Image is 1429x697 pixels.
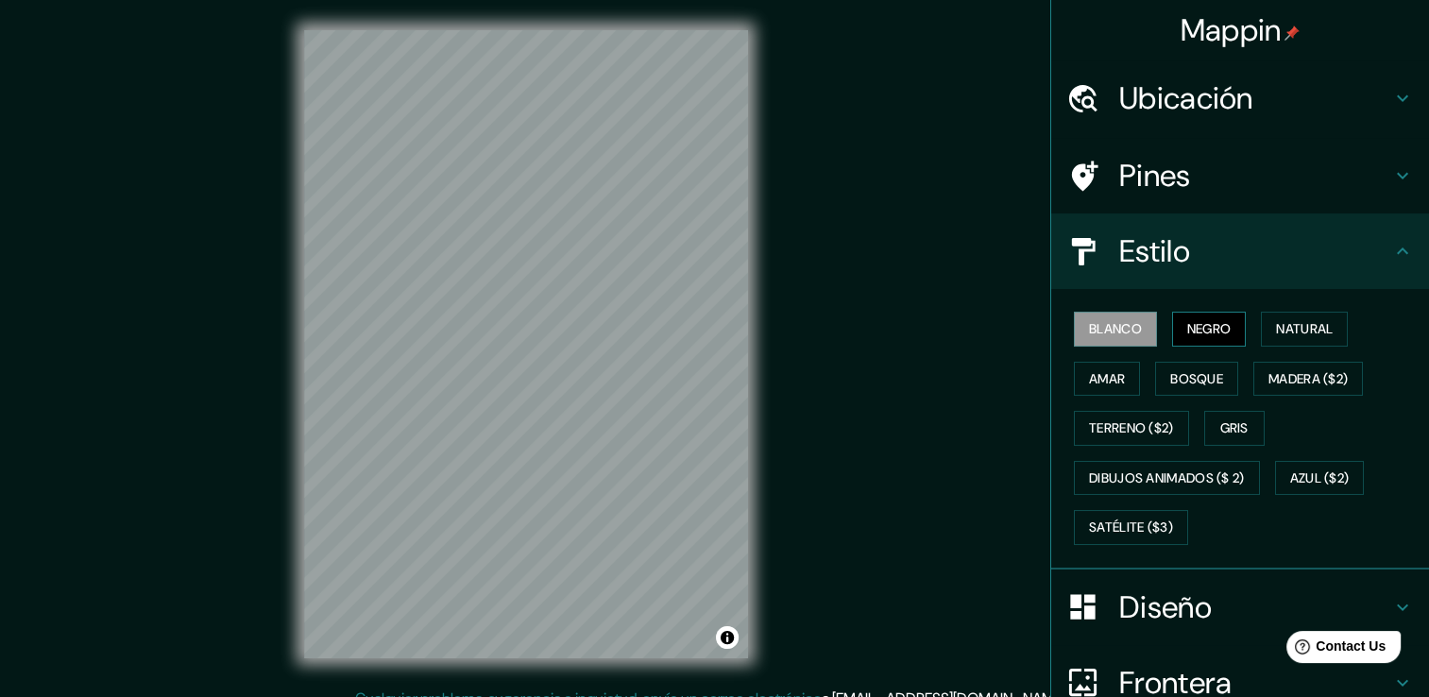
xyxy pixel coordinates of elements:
[1051,138,1429,213] div: Pines
[1074,461,1260,496] button: Dibujos animados ($ 2)
[1170,367,1223,391] font: Bosque
[1051,60,1429,136] div: Ubicación
[304,30,748,658] canvas: Mapa
[1051,569,1429,645] div: Diseño
[1181,10,1282,50] font: Mappin
[1074,411,1189,446] button: Terreno ($2)
[1290,467,1350,490] font: Azul ($2)
[1261,312,1348,347] button: Natural
[1051,213,1429,289] div: Estilo
[1089,367,1125,391] font: Amar
[1074,362,1140,397] button: Amar
[1119,157,1391,195] h4: Pines
[1074,510,1188,545] button: Satélite ($3)
[1187,317,1232,341] font: Negro
[1119,232,1391,270] h4: Estilo
[1204,411,1265,446] button: Gris
[1275,461,1365,496] button: Azul ($2)
[1074,312,1157,347] button: Blanco
[716,626,739,649] button: Alternar atribución
[1089,467,1245,490] font: Dibujos animados ($ 2)
[1268,367,1348,391] font: Madera ($2)
[1155,362,1238,397] button: Bosque
[1261,623,1408,676] iframe: Help widget launcher
[1253,362,1363,397] button: Madera ($2)
[1220,416,1249,440] font: Gris
[1284,25,1300,41] img: pin-icon.png
[1119,79,1391,117] h4: Ubicación
[1089,516,1173,539] font: Satélite ($3)
[1172,312,1247,347] button: Negro
[1089,317,1142,341] font: Blanco
[1119,588,1391,626] h4: Diseño
[1276,317,1333,341] font: Natural
[1089,416,1174,440] font: Terreno ($2)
